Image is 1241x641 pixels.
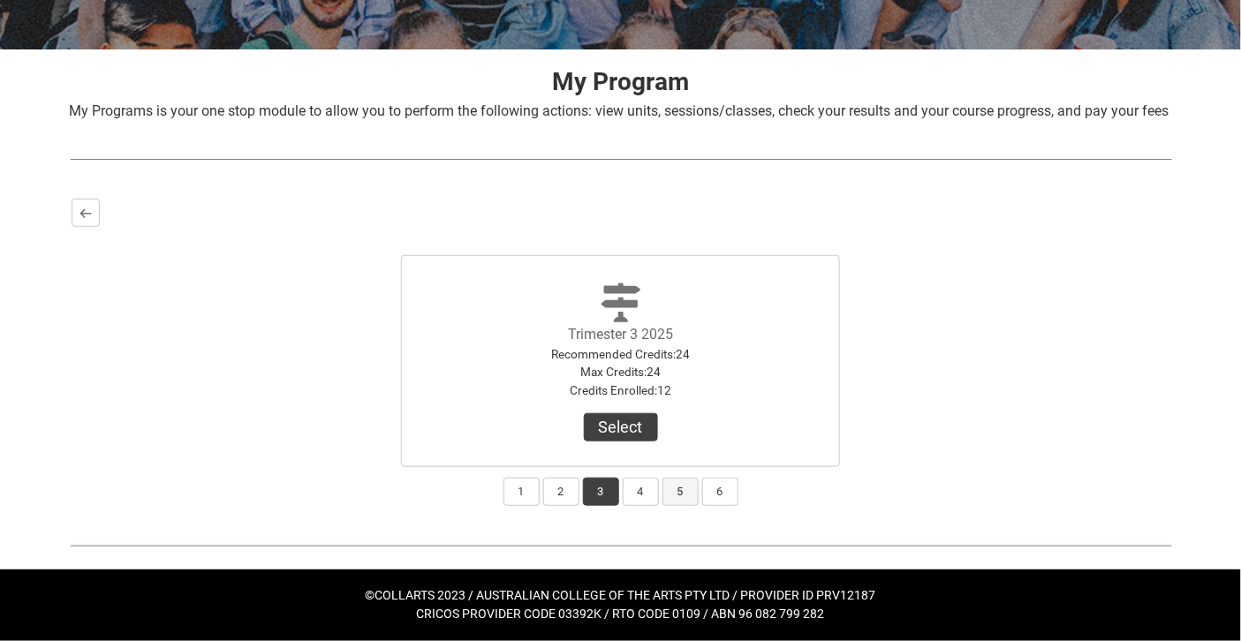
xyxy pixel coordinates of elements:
[70,102,1169,119] span: My Programs is your one stop module to allow you to perform the following actions: view units, se...
[584,413,658,441] button: Trimester 3 2025Recommended Credits:24Max Credits:24Credits Enrolled:12
[623,478,659,506] button: 4
[568,326,673,343] label: Trimester 3 2025
[70,150,1172,169] img: REDU_GREY_LINE
[522,345,720,363] div: Recommended Credits : 24
[702,478,738,506] button: 6
[583,478,619,506] button: 3
[522,381,720,399] div: Credits Enrolled : 12
[552,67,689,96] strong: My Program
[72,199,100,227] button: Back
[522,363,720,381] div: Max Credits : 24
[662,478,699,506] button: 5
[503,478,540,506] button: 1
[70,536,1172,554] img: REDU_GREY_LINE
[543,478,579,506] button: 2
